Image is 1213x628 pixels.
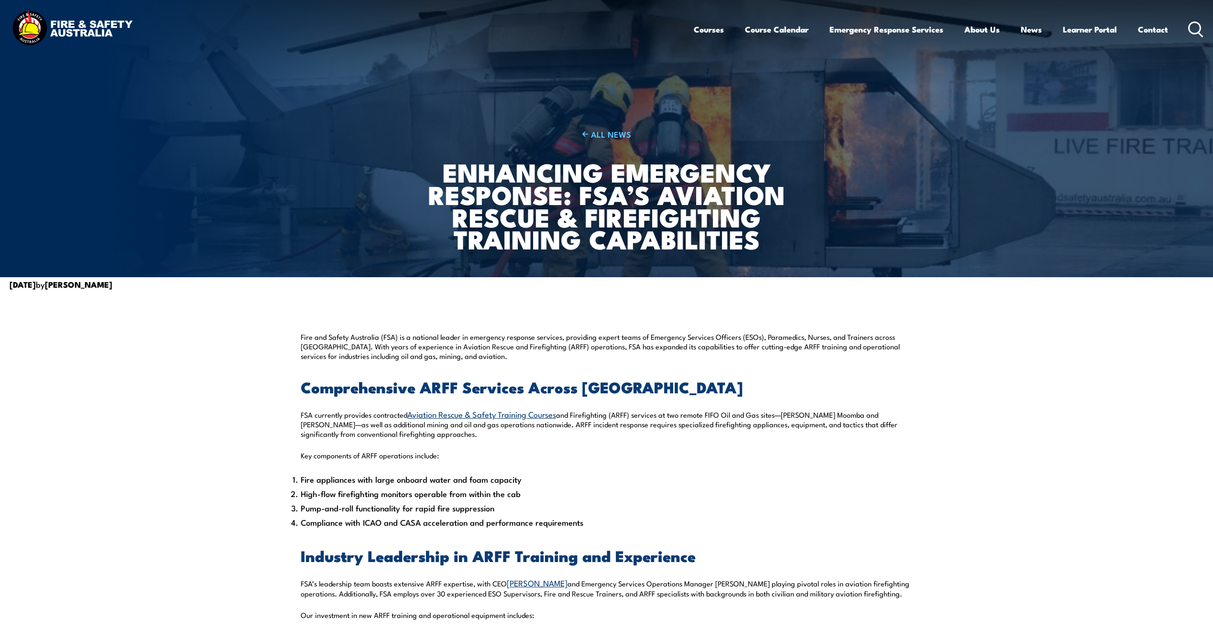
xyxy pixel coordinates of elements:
[1063,17,1117,42] a: Learner Portal
[301,487,913,501] li: High-flow firefighting monitors operable from within the cab
[830,17,943,42] a: Emergency Response Services
[694,17,724,42] a: Courses
[507,577,568,588] a: [PERSON_NAME]
[301,515,913,530] li: Compliance with ICAO and CASA acceleration and performance requirements
[45,278,112,291] strong: [PERSON_NAME]
[1138,17,1168,42] a: Contact
[1021,17,1042,42] a: News
[301,409,913,439] p: FSA currently provides contracted and Firefighting (ARFF) services at two remote FIFO Oil and Gas...
[418,129,795,140] a: ALL NEWS
[418,161,795,250] h1: Enhancing Emergency Response: FSA’s Aviation Rescue & Firefighting Training Capabilities
[10,278,112,290] span: by
[10,278,36,291] strong: [DATE]
[301,332,913,361] p: Fire and Safety Australia (FSA) is a national leader in emergency response services, providing ex...
[964,17,1000,42] a: About Us
[301,577,913,598] p: FSA’s leadership team boasts extensive ARFF expertise, with CEO and Emergency Services Operations...
[301,549,913,562] h2: Industry Leadership in ARFF Training and Experience
[407,408,556,420] a: Aviation Rescue & Safety Training Courses
[301,472,913,487] li: Fire appliances with large onboard water and foam capacity
[301,610,913,620] p: Our investment in new ARFF training and operational equipment includes:
[301,380,913,393] h2: Comprehensive ARFF Services Across [GEOGRAPHIC_DATA]
[301,501,913,515] li: Pump-and-roll functionality for rapid fire suppression
[745,17,809,42] a: Course Calendar
[301,451,913,460] p: Key components of ARFF operations include:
